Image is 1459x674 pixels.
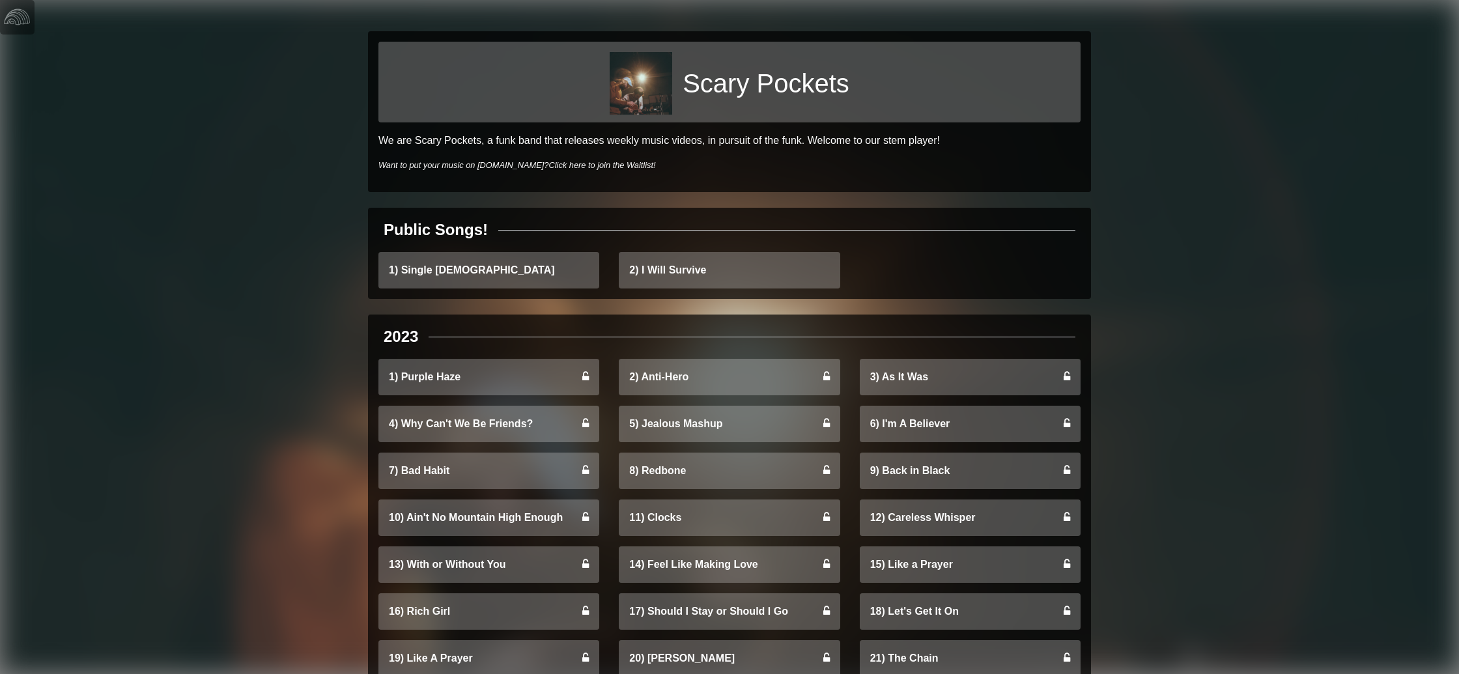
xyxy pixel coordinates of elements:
[384,325,418,348] div: 2023
[619,359,840,395] a: 2) Anti-Hero
[378,133,1081,148] p: We are Scary Pockets, a funk band that releases weekly music videos, in pursuit of the funk. Welc...
[619,252,840,288] a: 2) I Will Survive
[619,499,840,536] a: 11) Clocks
[378,406,599,442] a: 4) Why Can't We Be Friends?
[548,160,655,170] a: Click here to join the Waitlist!
[378,252,599,288] a: 1) Single [DEMOGRAPHIC_DATA]
[683,68,849,99] h1: Scary Pockets
[619,453,840,489] a: 8) Redbone
[378,499,599,536] a: 10) Ain't No Mountain High Enough
[619,546,840,583] a: 14) Feel Like Making Love
[378,593,599,630] a: 16) Rich Girl
[860,593,1081,630] a: 18) Let's Get It On
[378,160,656,170] i: Want to put your music on [DOMAIN_NAME]?
[619,406,840,442] a: 5) Jealous Mashup
[860,499,1081,536] a: 12) Careless Whisper
[610,52,672,115] img: eb2b9f1fcec850ed7bd0394cef72471172fe51341a211d5a1a78223ca1d8a2ba.jpg
[378,546,599,583] a: 13) With or Without You
[860,546,1081,583] a: 15) Like a Prayer
[4,4,30,30] img: logo-white-4c48a5e4bebecaebe01ca5a9d34031cfd3d4ef9ae749242e8c4bf12ef99f53e8.png
[860,453,1081,489] a: 9) Back in Black
[860,359,1081,395] a: 3) As It Was
[384,218,488,242] div: Public Songs!
[378,453,599,489] a: 7) Bad Habit
[860,406,1081,442] a: 6) I'm A Believer
[619,593,840,630] a: 17) Should I Stay or Should I Go
[378,359,599,395] a: 1) Purple Haze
